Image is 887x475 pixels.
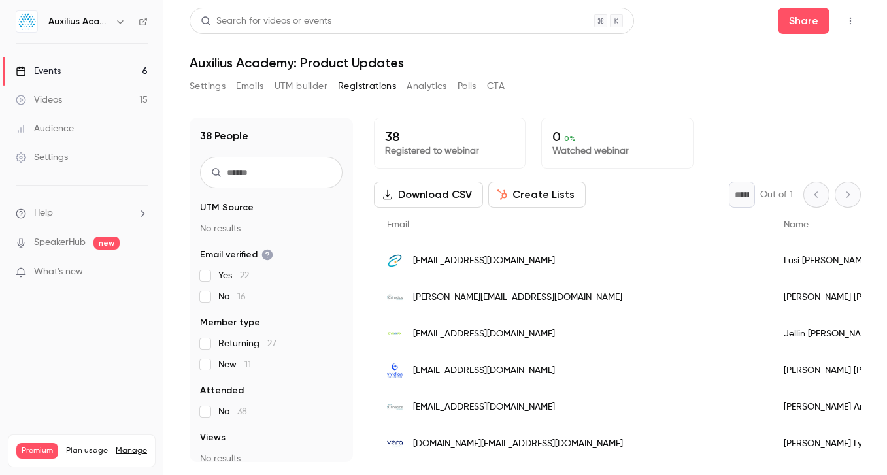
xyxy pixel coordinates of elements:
[16,65,61,78] div: Events
[218,405,247,418] span: No
[200,201,254,214] span: UTM Source
[413,364,555,378] span: [EMAIL_ADDRESS][DOMAIN_NAME]
[374,182,483,208] button: Download CSV
[413,291,622,304] span: [PERSON_NAME][EMAIL_ADDRESS][DOMAIN_NAME]
[218,269,249,282] span: Yes
[387,289,403,305] img: crinetics.com
[784,220,809,229] span: Name
[218,290,246,303] span: No
[200,316,260,329] span: Member type
[552,144,682,157] p: Watched webinar
[34,265,83,279] span: What's new
[34,236,86,250] a: SpeakerHub
[237,407,247,416] span: 38
[200,431,226,444] span: Views
[413,437,623,451] span: [DOMAIN_NAME][EMAIL_ADDRESS][DOMAIN_NAME]
[387,326,403,342] img: dynavax.com
[200,248,273,261] span: Email verified
[93,237,120,250] span: new
[564,134,576,143] span: 0 %
[387,436,403,451] img: veratx.com
[387,253,403,269] img: abcuro.com
[413,327,555,341] span: [EMAIL_ADDRESS][DOMAIN_NAME]
[16,93,62,106] div: Videos
[385,144,514,157] p: Registered to webinar
[267,339,276,348] span: 27
[190,55,861,71] h1: Auxilius Academy: Product Updates
[16,443,58,459] span: Premium
[275,76,327,97] button: UTM builder
[237,292,246,301] span: 16
[48,15,110,28] h6: Auxilius Academy Recordings & Training Videos
[200,452,343,465] p: No results
[244,360,251,369] span: 11
[16,122,74,135] div: Audience
[16,11,37,32] img: Auxilius Academy Recordings & Training Videos
[413,401,555,414] span: [EMAIL_ADDRESS][DOMAIN_NAME]
[34,206,53,220] span: Help
[488,182,586,208] button: Create Lists
[413,254,555,268] span: [EMAIL_ADDRESS][DOMAIN_NAME]
[201,14,331,28] div: Search for videos or events
[200,222,343,235] p: No results
[458,76,477,97] button: Polls
[200,128,248,144] h1: 38 People
[200,384,244,397] span: Attended
[487,76,505,97] button: CTA
[16,206,148,220] li: help-dropdown-opener
[407,76,447,97] button: Analytics
[190,76,226,97] button: Settings
[760,188,793,201] p: Out of 1
[387,220,409,229] span: Email
[387,399,403,415] img: crinetics.com
[236,76,263,97] button: Emails
[66,446,108,456] span: Plan usage
[552,129,682,144] p: 0
[218,358,251,371] span: New
[385,129,514,144] p: 38
[387,363,403,378] img: vividion.com
[218,337,276,350] span: Returning
[16,151,68,164] div: Settings
[240,271,249,280] span: 22
[778,8,829,34] button: Share
[116,446,147,456] a: Manage
[338,76,396,97] button: Registrations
